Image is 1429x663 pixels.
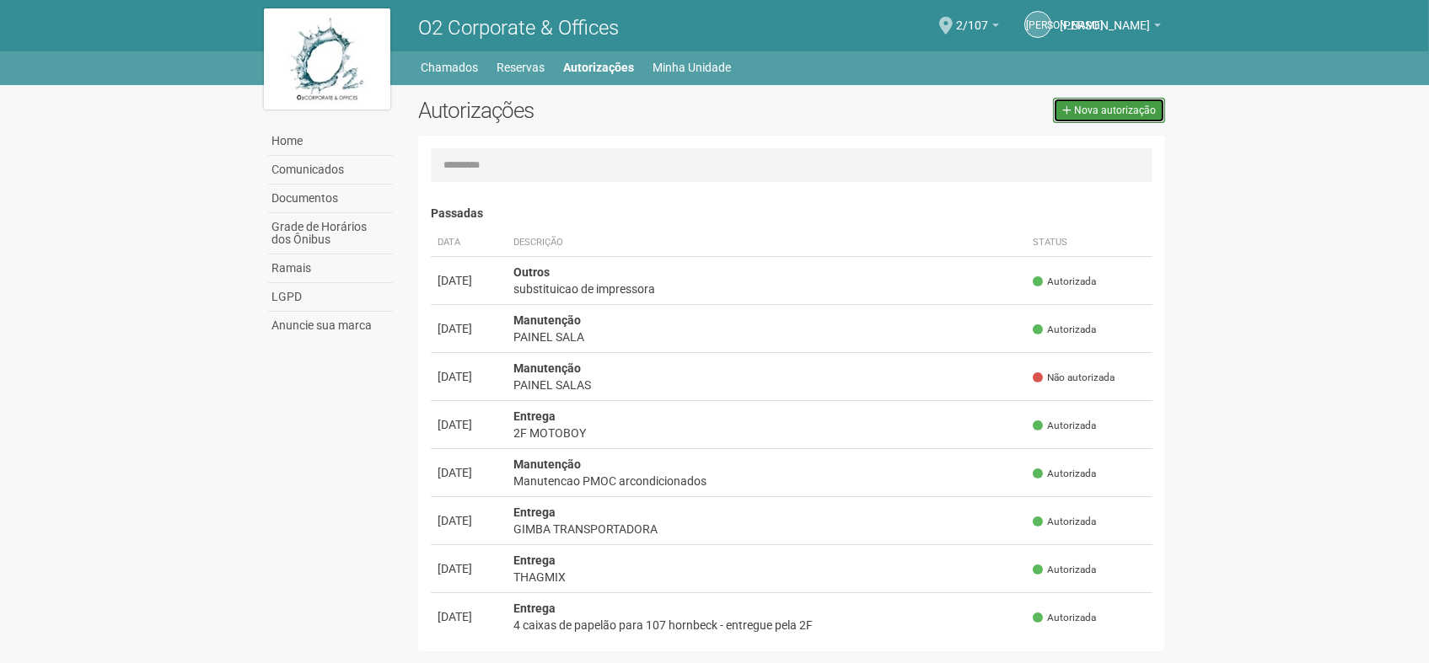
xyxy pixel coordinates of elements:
span: Autorizada [1033,419,1096,433]
div: 4 caixas de papelão para 107 hornbeck - entregue pela 2F [513,617,1020,634]
th: Descrição [507,229,1027,257]
a: Autorizações [564,56,635,79]
a: Grade de Horários dos Ônibus [268,213,393,254]
div: Manutencao PMOC arcondicionados [513,473,1020,489]
span: Autorizada [1033,611,1096,625]
span: Juliana Oliveira [1060,3,1150,32]
div: substituicao de impressora [513,281,1020,297]
a: [PERSON_NAME] [1060,21,1161,35]
div: [DATE] [438,560,500,577]
a: Chamados [422,56,479,79]
strong: Manutenção [513,457,581,471]
div: PAINEL SALAS [513,377,1020,393]
div: [DATE] [438,464,500,481]
a: Reservas [497,56,545,79]
div: [DATE] [438,512,500,529]
span: Autorizada [1033,275,1096,289]
div: THAGMIX [513,569,1020,585]
span: Autorizada [1033,323,1096,337]
th: Data [431,229,507,257]
span: O2 Corporate & Offices [418,16,619,40]
strong: Manutenção [513,313,581,327]
a: Anuncie sua marca [268,312,393,340]
a: Minha Unidade [653,56,732,79]
a: Nova autorização [1053,98,1165,123]
div: 2F MOTOBOY [513,425,1020,441]
span: Autorizada [1033,515,1096,529]
span: 2/107 [956,3,988,32]
span: Autorizada [1033,467,1096,481]
a: Home [268,127,393,156]
img: logo.jpg [264,8,390,110]
a: [PERSON_NAME] [1024,11,1051,38]
a: Documentos [268,184,393,213]
div: [DATE] [438,368,500,385]
div: PAINEL SALA [513,329,1020,345]
span: Autorizada [1033,563,1096,577]
strong: Entrega [513,602,556,615]
h2: Autorizações [418,98,779,123]
strong: Outros [513,265,550,279]
strong: Manutenção [513,361,581,375]
a: LGPD [268,283,393,312]
div: [DATE] [438,416,500,433]
strong: Entrega [513,553,556,567]
a: Ramais [268,254,393,283]
span: Nova autorização [1074,104,1156,116]
a: 2/107 [956,21,999,35]
div: [DATE] [438,272,500,289]
th: Status [1026,229,1152,257]
span: Não autorizada [1033,371,1115,385]
div: [DATE] [438,320,500,337]
h4: Passadas [431,207,1153,220]
strong: Entrega [513,505,556,519]
strong: Entrega [513,409,556,423]
div: [DATE] [438,608,500,625]
div: GIMBA TRANSPORTADORA [513,521,1020,537]
a: Comunicados [268,156,393,184]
